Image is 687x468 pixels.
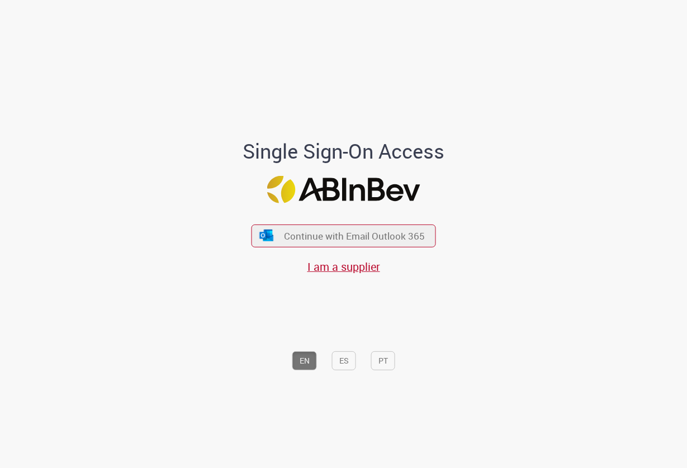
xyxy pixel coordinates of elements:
span: Continue with Email Outlook 365 [284,230,425,242]
button: ícone Azure/Microsoft 360 Continue with Email Outlook 365 [252,225,436,247]
button: PT [371,351,395,370]
button: ES [332,351,356,370]
img: ícone Azure/Microsoft 360 [258,230,274,241]
button: EN [292,351,317,370]
a: I am a supplier [307,259,380,274]
h1: Single Sign-On Access [188,140,499,163]
img: Logo ABInBev [267,176,420,203]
